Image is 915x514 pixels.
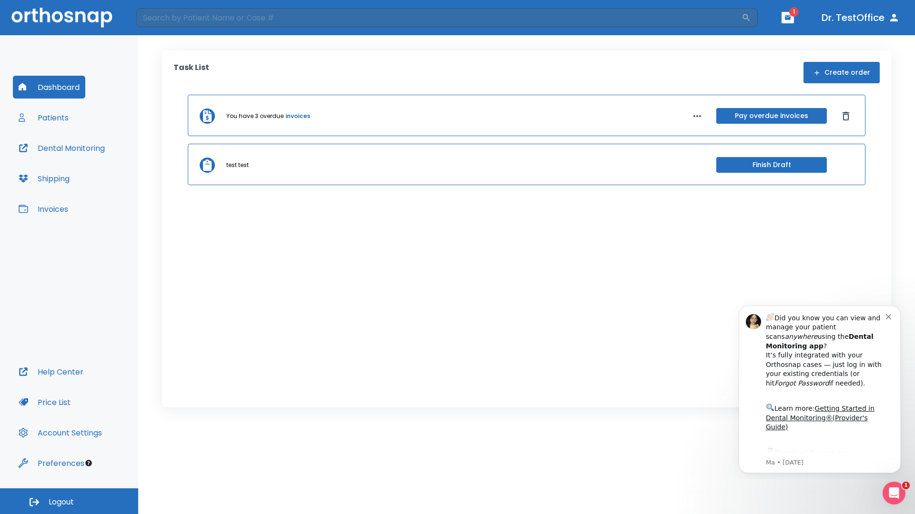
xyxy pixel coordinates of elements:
[162,15,169,22] button: Dismiss notification
[136,8,742,27] input: Search by Patient Name or Case #
[883,482,905,504] iframe: Intercom live chat
[13,391,76,414] button: Price List
[789,7,799,17] span: 1
[13,76,85,99] button: Dashboard
[13,167,75,190] button: Shipping
[11,8,112,27] img: Orthosnap
[285,112,310,120] a: invoices
[803,62,880,83] button: Create order
[716,108,827,124] button: Pay overdue invoices
[13,106,74,129] button: Patients
[226,112,284,120] p: You have 3 overdue
[13,198,74,220] button: Invoices
[13,421,108,444] button: Account Settings
[716,157,827,173] button: Finish Draft
[41,152,126,169] a: App Store
[13,452,90,474] button: Preferences
[49,497,74,507] span: Logout
[84,459,93,467] div: Tooltip anchor
[173,62,209,83] p: Task List
[226,161,249,169] p: test test
[902,482,910,489] span: 1
[41,149,162,198] div: Download the app: | ​ Let us know if you need help getting started!
[818,9,904,26] button: Dr. TestOffice
[838,109,854,124] button: Dismiss
[13,360,89,383] button: Help Center
[13,137,111,159] button: Dental Monitoring
[41,161,162,170] p: Message from Ma, sent 7w ago
[724,297,915,479] iframe: Intercom notifications message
